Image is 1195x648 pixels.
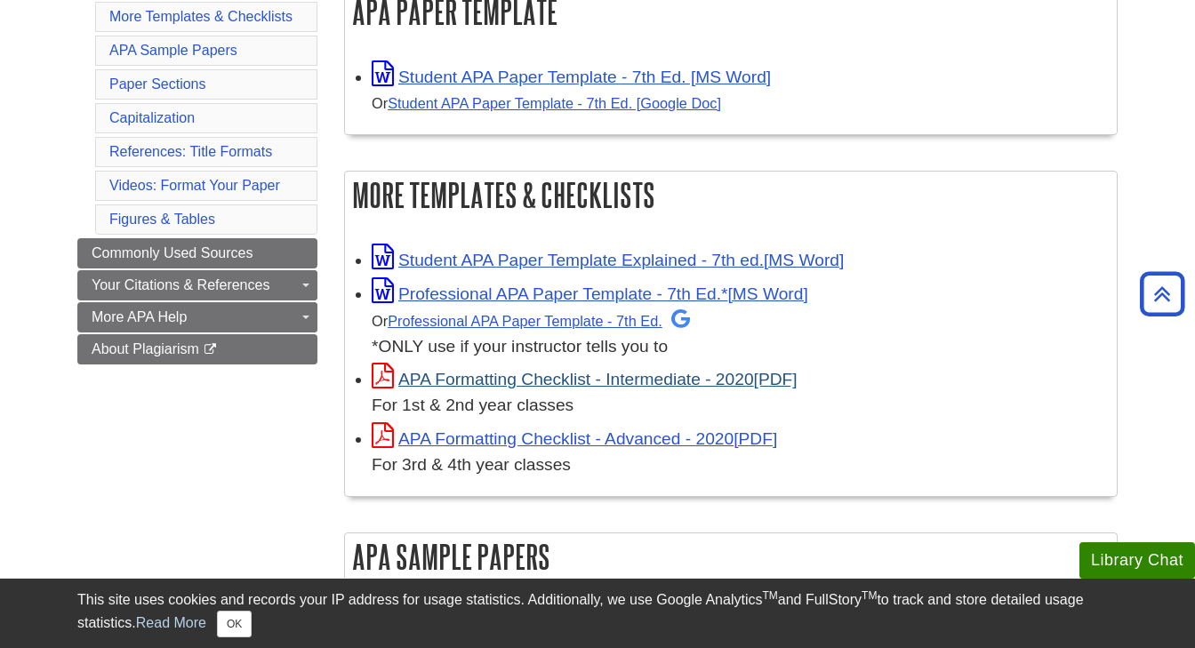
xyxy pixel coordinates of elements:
a: Read More [136,615,206,630]
a: Figures & Tables [109,212,215,227]
h2: APA Sample Papers [345,533,1117,580]
span: More APA Help [92,309,187,324]
a: About Plagiarism [77,334,317,364]
div: For 3rd & 4th year classes [372,452,1108,478]
a: More APA Help [77,302,317,332]
div: For 1st & 2nd year classes [372,393,1108,419]
a: Professional APA Paper Template - 7th Ed. [388,313,690,329]
div: *ONLY use if your instructor tells you to [372,308,1108,360]
sup: TM [862,589,877,602]
button: Library Chat [1079,542,1195,579]
a: References: Title Formats [109,144,272,159]
div: This site uses cookies and records your IP address for usage statistics. Additionally, we use Goo... [77,589,1118,637]
button: Close [217,611,252,637]
a: Back to Top [1134,282,1191,306]
a: Paper Sections [109,76,206,92]
span: Commonly Used Sources [92,245,253,260]
span: Your Citations & References [92,277,269,292]
a: Capitalization [109,110,195,125]
a: APA Sample Papers [109,43,237,58]
a: Videos: Format Your Paper [109,178,280,193]
small: Or [372,313,690,329]
a: Student APA Paper Template - 7th Ed. [Google Doc] [388,95,721,111]
a: Link opens in new window [372,251,844,269]
a: Link opens in new window [372,370,798,388]
a: Link opens in new window [372,429,777,448]
sup: TM [762,589,777,602]
small: Or [372,95,721,111]
i: This link opens in a new window [203,344,218,356]
a: More Templates & Checklists [109,9,293,24]
a: Link opens in new window [372,68,771,86]
h2: More Templates & Checklists [345,172,1117,219]
a: Your Citations & References [77,270,317,300]
a: Commonly Used Sources [77,238,317,268]
span: About Plagiarism [92,341,199,356]
a: Link opens in new window [372,284,808,303]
